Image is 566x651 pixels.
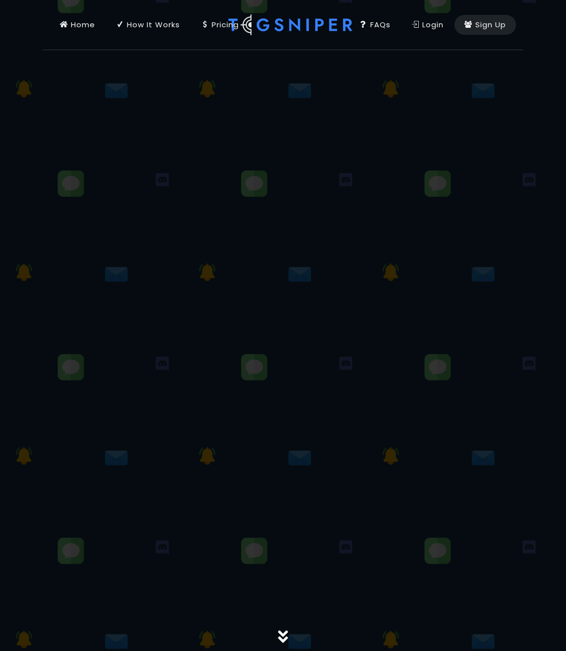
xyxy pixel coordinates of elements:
div: How It Works [116,19,180,30]
div: Pricing [201,19,239,30]
a: Sign Up [454,15,516,35]
div: Home [60,19,95,30]
div: Login [411,19,444,30]
div: FAQs [359,19,391,30]
div: Sign Up [464,19,506,30]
